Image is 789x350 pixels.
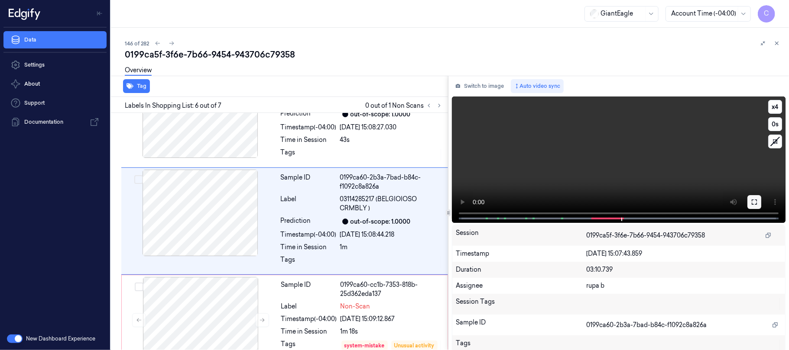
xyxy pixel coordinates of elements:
[281,280,337,299] div: Sample ID
[351,110,411,119] div: out-of-scope: 1.0000
[281,135,337,144] div: Time in Session
[511,79,564,93] button: Auto video sync
[281,243,337,252] div: Time in Session
[456,297,586,311] div: Session Tags
[281,148,337,162] div: Tags
[281,302,337,311] div: Label
[281,315,337,324] div: Timestamp (-04:00)
[340,230,443,239] div: [DATE] 15:08:44.218
[365,100,445,111] span: 0 out of 1 Non Scans
[341,280,442,299] div: 0199ca60-cc1b-7353-818b-25d362eda137
[341,327,442,336] div: 1m 18s
[281,216,337,227] div: Prediction
[456,281,586,290] div: Assignee
[456,318,586,332] div: Sample ID
[586,249,782,258] div: [DATE] 15:07:43.859
[586,231,705,240] span: 0199ca5f-3f6e-7b66-9454-943706c79358
[125,66,152,76] a: Overview
[125,48,782,61] div: 0199ca5f-3f6e-7b66-9454-943706c79358
[125,101,221,110] span: Labels In Shopping List: 6 out of 7
[123,79,150,93] button: Tag
[135,283,143,291] button: Select row
[394,342,435,350] div: Unusual activity
[456,228,586,242] div: Session
[768,100,782,114] button: x4
[758,5,775,22] button: C
[341,315,442,324] div: [DATE] 15:09:12.867
[281,327,337,336] div: Time in Session
[456,265,586,274] div: Duration
[452,79,507,93] button: Switch to image
[281,173,337,191] div: Sample ID
[586,281,782,290] div: rupa b
[456,249,586,258] div: Timestamp
[281,123,337,132] div: Timestamp (-04:00)
[281,255,337,269] div: Tags
[768,117,782,131] button: 0s
[340,135,443,144] div: 43s
[3,75,107,93] button: About
[93,6,107,20] button: Toggle Navigation
[3,31,107,48] a: Data
[3,56,107,74] a: Settings
[344,342,385,350] div: system-mistake
[340,123,443,132] div: [DATE] 15:08:27.030
[341,302,370,311] span: Non-Scan
[134,175,143,184] button: Select row
[586,265,782,274] div: 03:10.739
[340,195,443,213] span: 03114285217 (BELGIOIOSO CRMBLY )
[281,109,337,119] div: Prediction
[3,113,107,131] a: Documentation
[340,243,443,252] div: 1m
[340,173,443,191] div: 0199ca60-2b3a-7bad-b84c-f1092c8a826a
[586,321,707,330] span: 0199ca60-2b3a-7bad-b84c-f1092c8a826a
[281,195,337,213] div: Label
[125,40,149,47] span: 146 of 282
[351,217,411,226] div: out-of-scope: 1.0000
[281,230,337,239] div: Timestamp (-04:00)
[3,94,107,112] a: Support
